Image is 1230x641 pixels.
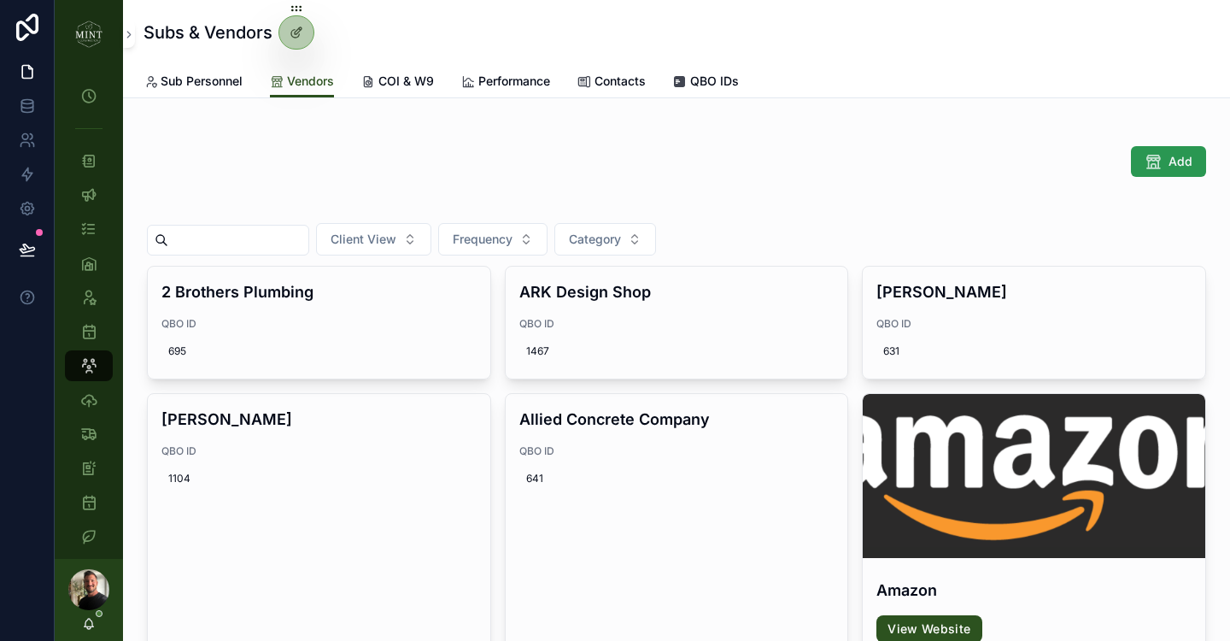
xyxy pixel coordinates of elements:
[863,394,1205,558] div: Screenshot-2024-03-30-at-5.16.02-PM.png
[143,66,243,100] a: Sub Personnel
[55,68,123,559] div: scrollable content
[519,408,835,431] h4: Allied Concrete Company
[316,223,431,256] button: Select Button
[526,344,828,358] span: 1467
[161,408,477,431] h4: [PERSON_NAME]
[168,344,470,358] span: 695
[331,231,396,248] span: Client View
[378,73,434,90] span: COI & W9
[478,73,550,90] span: Performance
[453,231,512,248] span: Frequency
[161,73,243,90] span: Sub Personnel
[690,73,739,90] span: QBO IDs
[361,66,434,100] a: COI & W9
[876,579,1192,602] h4: Amazon
[594,73,646,90] span: Contacts
[438,223,548,256] button: Select Button
[519,280,835,303] h4: ARK Design Shop
[270,66,334,98] a: Vendors
[862,266,1206,379] a: [PERSON_NAME]QBO ID631
[287,73,334,90] span: Vendors
[673,66,739,100] a: QBO IDs
[876,317,1192,331] span: QBO ID
[161,317,477,331] span: QBO ID
[1168,153,1192,170] span: Add
[883,344,1185,358] span: 631
[161,444,477,458] span: QBO ID
[519,444,835,458] span: QBO ID
[876,280,1192,303] h4: [PERSON_NAME]
[161,280,477,303] h4: 2 Brothers Plumbing
[1131,146,1206,177] button: Add
[519,317,835,331] span: QBO ID
[577,66,646,100] a: Contacts
[505,266,849,379] a: ARK Design ShopQBO ID1467
[569,231,621,248] span: Category
[168,472,470,485] span: 1104
[461,66,550,100] a: Performance
[147,266,491,379] a: 2 Brothers PlumbingQBO ID695
[526,472,828,485] span: 641
[143,21,272,44] h1: Subs & Vendors
[554,223,656,256] button: Select Button
[75,21,102,48] img: App logo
